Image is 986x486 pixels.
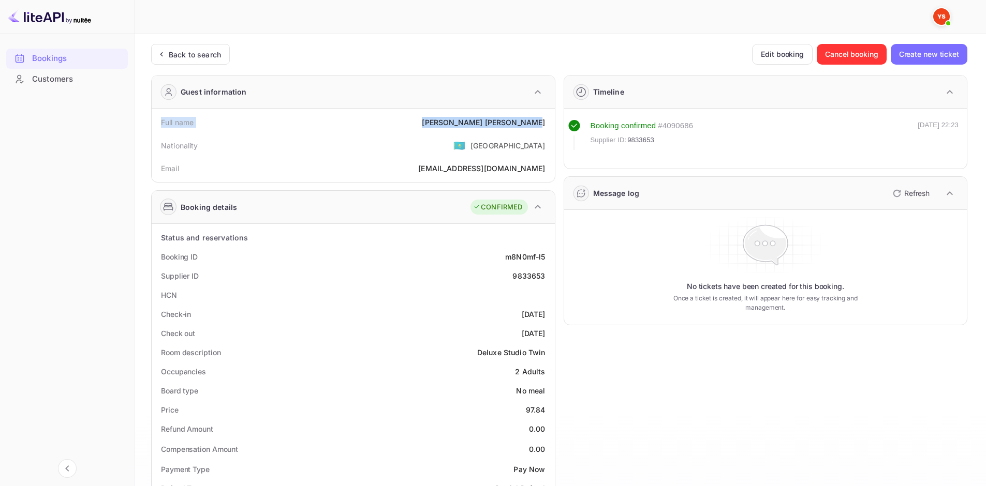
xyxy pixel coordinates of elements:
div: [DATE] [522,309,546,320]
div: 9833653 [512,270,545,281]
div: [DATE] 22:23 [918,120,959,150]
div: [EMAIL_ADDRESS][DOMAIN_NAME] [418,163,545,174]
div: Board type [161,385,198,396]
div: Customers [6,69,128,89]
div: Room description [161,347,220,358]
img: Yandex Support [933,8,950,25]
div: Timeline [593,86,624,97]
div: Booking ID [161,251,198,262]
div: CONFIRMED [473,202,522,212]
div: Refund Amount [161,423,213,434]
div: m8N0mf-l5 [505,251,545,262]
div: Check out [161,328,195,339]
div: Pay Now [513,464,545,475]
div: Supplier ID [161,270,199,281]
span: Supplier ID: [591,135,627,145]
div: 0.00 [529,423,546,434]
div: Booking details [181,202,237,212]
div: Email [161,163,179,174]
button: Create new ticket [891,44,967,65]
span: 9833653 [627,135,654,145]
button: Cancel booking [817,44,887,65]
div: 2 Adults [515,366,545,377]
div: Check-in [161,309,191,320]
div: HCN [161,290,177,300]
div: # 4090686 [658,120,693,132]
div: Back to search [169,49,221,60]
div: Compensation Amount [161,444,238,454]
div: [PERSON_NAME] [PERSON_NAME] [422,117,545,128]
div: Occupancies [161,366,206,377]
div: [DATE] [522,328,546,339]
button: Edit booking [752,44,813,65]
div: [GEOGRAPHIC_DATA] [470,140,546,151]
span: United States [453,136,465,155]
div: Bookings [6,49,128,69]
button: Collapse navigation [58,459,77,478]
button: Refresh [887,185,934,202]
p: Once a ticket is created, it will appear here for easy tracking and management. [657,294,874,312]
div: Status and reservations [161,232,248,243]
div: No meal [516,385,545,396]
div: Nationality [161,140,198,151]
div: Message log [593,188,640,199]
p: No tickets have been created for this booking. [687,281,844,292]
div: Full name [161,117,194,128]
a: Customers [6,69,128,88]
div: Price [161,404,179,415]
div: Payment Type [161,464,210,475]
div: Deluxe Studio Twin [477,347,546,358]
p: Refresh [904,188,930,199]
div: 0.00 [529,444,546,454]
a: Bookings [6,49,128,68]
div: Guest information [181,86,247,97]
div: Bookings [32,53,123,65]
div: Booking confirmed [591,120,656,132]
div: Customers [32,73,123,85]
img: LiteAPI logo [8,8,91,25]
div: 97.84 [526,404,546,415]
